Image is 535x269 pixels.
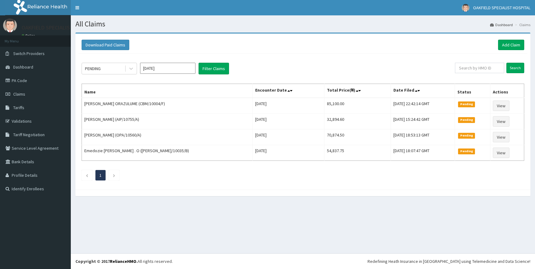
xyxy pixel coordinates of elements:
a: Page 1 is your current page [99,172,102,178]
a: Previous page [86,172,88,178]
span: Pending [458,101,475,107]
td: [DATE] 18:53:13 GMT [391,129,455,145]
span: Switch Providers [13,51,45,56]
a: View [493,132,509,142]
td: [DATE] 18:07:47 GMT [391,145,455,161]
td: [PERSON_NAME] (OPA/10560/A) [82,129,253,145]
a: View [493,101,509,111]
a: View [493,116,509,127]
span: Pending [458,148,475,154]
img: User Image [3,18,17,32]
footer: All rights reserved. [71,253,535,269]
td: [DATE] [252,145,324,161]
span: OAKFIELD SPECIALIST HOSPITAL [473,5,530,10]
td: 32,894.60 [324,114,391,129]
th: Name [82,84,253,98]
strong: Copyright © 2017 . [75,259,138,264]
td: [DATE] [252,129,324,145]
a: View [493,148,509,158]
a: Dashboard [490,22,513,27]
input: Search [506,63,524,73]
p: OAKFIELD SPECIALIST HOSPITAL [22,25,99,30]
td: [DATE] [252,98,324,114]
td: 70,874.50 [324,129,391,145]
button: Download Paid Claims [82,40,129,50]
span: Tariff Negotiation [13,132,45,137]
span: Tariffs [13,105,24,110]
a: RelianceHMO [110,259,136,264]
div: Redefining Heath Insurance in [GEOGRAPHIC_DATA] using Telemedicine and Data Science! [368,258,530,264]
span: Claims [13,91,25,97]
div: PENDING [85,65,101,72]
td: [DATE] [252,114,324,129]
th: Total Price(₦) [324,84,391,98]
th: Date Filed [391,84,455,98]
td: [PERSON_NAME] ORAZULUME (CBM/10004/F) [82,98,253,114]
input: Search by HMO ID [455,63,504,73]
h1: All Claims [75,20,530,28]
td: [DATE] 22:42:14 GMT [391,98,455,114]
span: Pending [458,133,475,138]
span: Dashboard [13,64,33,70]
td: 85,100.00 [324,98,391,114]
th: Actions [490,84,524,98]
th: Status [455,84,490,98]
span: Pending [458,117,475,123]
input: Select Month and Year [140,63,195,74]
td: 54,837.75 [324,145,391,161]
img: User Image [462,4,469,12]
a: Next page [113,172,115,178]
td: Emedozie [PERSON_NAME] . O ([PERSON_NAME]/10035/B) [82,145,253,161]
button: Filter Claims [199,63,229,74]
li: Claims [513,22,530,27]
th: Encounter Date [252,84,324,98]
td: [DATE] 15:24:42 GMT [391,114,455,129]
td: [PERSON_NAME] (AIP/10755/A) [82,114,253,129]
a: Add Claim [498,40,524,50]
a: Online [22,34,36,38]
